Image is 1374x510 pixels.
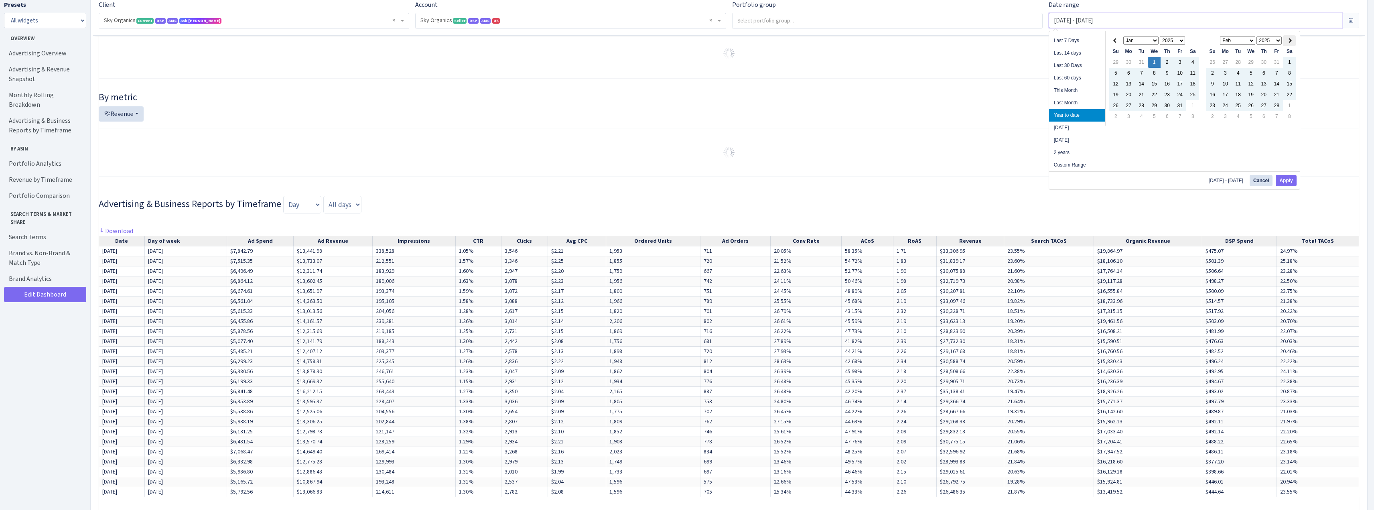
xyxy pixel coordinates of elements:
span: Seller [453,18,467,24]
td: $12,311.74 [294,266,372,276]
li: Custom Range [1049,159,1105,171]
span: Sky Organics <span class="badge badge-success">Current</span><span class="badge badge-primary">DS... [104,16,399,24]
td: [DATE] [144,317,227,327]
td: $17,764.14 [1094,266,1202,276]
span: AMC [167,18,178,24]
td: 23 [1161,89,1173,100]
td: 1,953 [606,246,700,256]
a: Download [99,227,133,235]
td: 25 [1232,100,1244,111]
a: Portfolio Comparison [4,188,84,204]
th: Su [1206,46,1219,57]
th: We [1244,46,1257,57]
td: 6 [1122,68,1135,79]
td: 26.79% [770,307,841,317]
a: Advertising & Revenue Snapshot [4,61,84,87]
td: 3 [1122,111,1135,122]
th: Ad Spend [227,236,294,246]
img: Preloader [723,146,735,159]
td: 8 [1148,68,1161,79]
td: 5 [1244,111,1257,122]
td: [DATE] [99,276,145,286]
td: 23.55% [1004,246,1094,256]
td: 1.83 [893,256,936,266]
td: 22.50% [1277,276,1359,286]
td: $7,842.79 [227,246,294,256]
input: Select portfolio group... [733,13,1042,28]
td: 24.11% [770,276,841,286]
th: Total TACoS [1277,236,1359,246]
li: Last 14 days [1049,47,1105,59]
td: 10 [1173,68,1186,79]
td: 24 [1173,89,1186,100]
td: 22 [1148,89,1161,100]
th: Day of week [144,236,227,246]
td: 30 [1161,100,1173,111]
a: Advertising Overview [4,45,84,61]
th: Fr [1173,46,1186,57]
th: Ordered Units [606,236,700,246]
span: Remove all items [392,16,395,24]
td: 14 [1270,79,1283,89]
td: 751 [700,286,770,297]
td: $16,555.84 [1094,286,1202,297]
td: [DATE] [99,266,145,276]
td: 1,800 [606,286,700,297]
td: 20 [1257,89,1270,100]
td: 4 [1135,111,1148,122]
td: $13,013.56 [294,307,372,317]
li: Last 30 Days [1049,59,1105,72]
td: $14,161.57 [294,317,372,327]
td: 16 [1161,79,1173,89]
td: 5 [1244,68,1257,79]
td: $13,733.07 [294,256,372,266]
li: Last 60 days [1049,72,1105,84]
td: [DATE] [144,266,227,276]
td: $2.17 [548,286,606,297]
td: 25.55% [770,297,841,307]
td: $517.92 [1202,307,1277,317]
td: 1 [1283,57,1296,68]
span: Ask [PERSON_NAME] [179,18,221,24]
td: 19.82% [1004,297,1094,307]
td: 15 [1283,79,1296,89]
td: 24 [1219,100,1232,111]
td: $13,441.98 [294,246,372,256]
td: 701 [700,307,770,317]
span: Search Terms & Market Share [4,207,84,226]
td: 30 [1257,57,1270,68]
td: 54.72% [842,256,893,266]
td: $2.23 [548,276,606,286]
td: 18.51% [1004,307,1094,317]
td: 30 [1122,57,1135,68]
th: Fr [1270,46,1283,57]
button: Apply [1276,175,1296,186]
span: Current [136,18,154,24]
span: Advertising & Business Reports by Timeframe [99,197,281,210]
th: Conv Rate [770,236,841,246]
td: 7 [1270,68,1283,79]
td: 7 [1270,111,1283,122]
td: 20.05% [770,246,841,256]
a: Search Terms [4,229,84,245]
td: 29 [1148,100,1161,111]
h4: By metric [99,91,1359,103]
td: $6,674.61 [227,286,294,297]
th: RoAS [893,236,936,246]
td: 1,759 [606,266,700,276]
a: Brand Analytics [4,271,84,287]
td: 212,551 [372,256,455,266]
td: 23 [1206,100,1219,111]
td: 29 [1244,57,1257,68]
td: 26 [1206,57,1219,68]
th: Su [1109,46,1122,57]
span: AMC [480,18,491,24]
td: [DATE] [99,297,145,307]
td: $6,455.86 [227,317,294,327]
td: $13,602.45 [294,276,372,286]
td: 8 [1283,111,1296,122]
td: 9 [1161,68,1173,79]
td: 11 [1232,79,1244,89]
td: 31 [1135,57,1148,68]
td: 31 [1270,57,1283,68]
